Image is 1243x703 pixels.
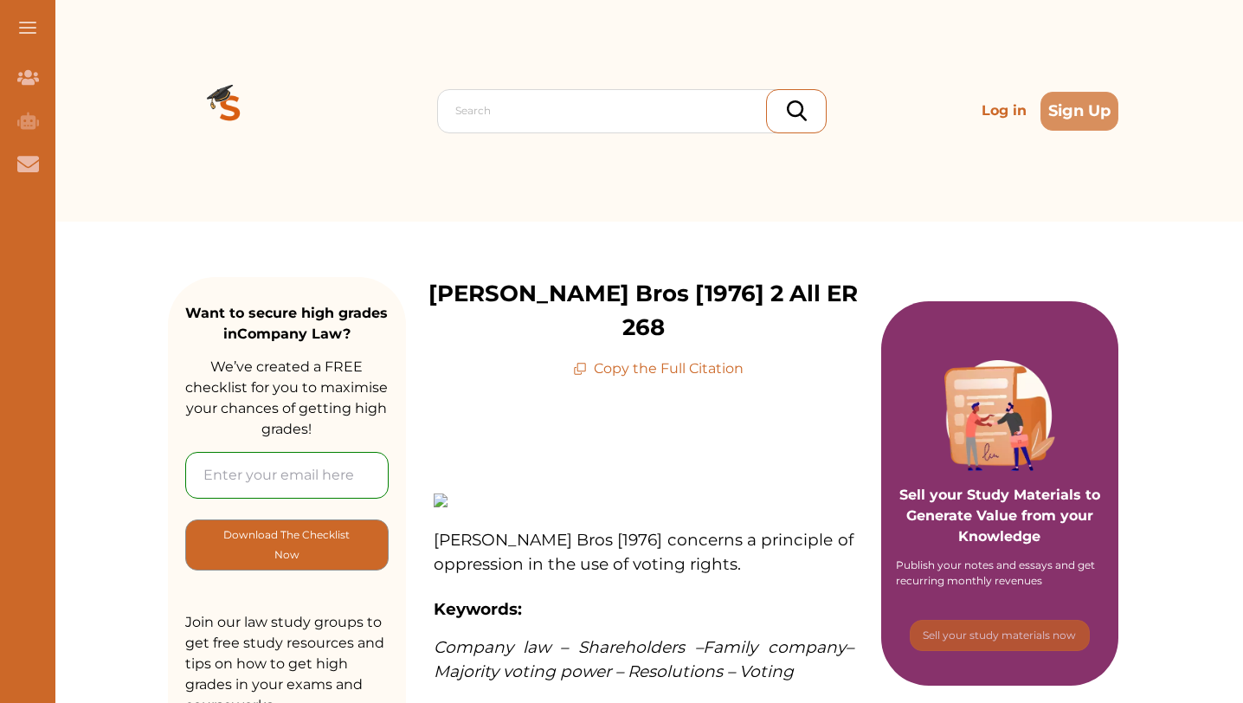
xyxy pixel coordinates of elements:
span: [PERSON_NAME] Bros [1976] concerns a principle of oppression in the use of voting rights. [434,530,853,574]
div: Publish your notes and essays and get recurring monthly revenues [896,558,1104,589]
span: We’ve created a FREE checklist for you to maximise your chances of getting high grades! [185,358,388,437]
img: Logo [168,48,293,173]
strong: Keywords: [434,599,522,619]
span: Company law [434,637,551,657]
strong: Want to secure high grades in Company Law ? [185,305,388,342]
button: Sign Up [1040,92,1118,131]
img: Companies_Act_word_cloud_4-300x144.png [434,493,853,507]
p: Sell your Study Materials to Generate Value from your Knowledge [898,436,1102,547]
button: [object Object] [910,620,1090,651]
span: – Majority voting power – Resolutions – Voting [434,637,853,681]
p: Log in [975,94,1034,128]
span: Family company [703,637,846,657]
p: Copy the Full Citation [573,358,744,379]
img: search_icon [787,100,807,121]
p: [PERSON_NAME] Bros [1976] 2 All ER 268 [406,277,881,345]
span: – Shareholders – [560,637,703,657]
input: Enter your email here [185,452,389,499]
p: Download The Checklist Now [221,525,353,565]
button: [object Object] [185,519,389,571]
p: Sell your study materials now [923,628,1076,643]
img: Purple card image [944,360,1055,471]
